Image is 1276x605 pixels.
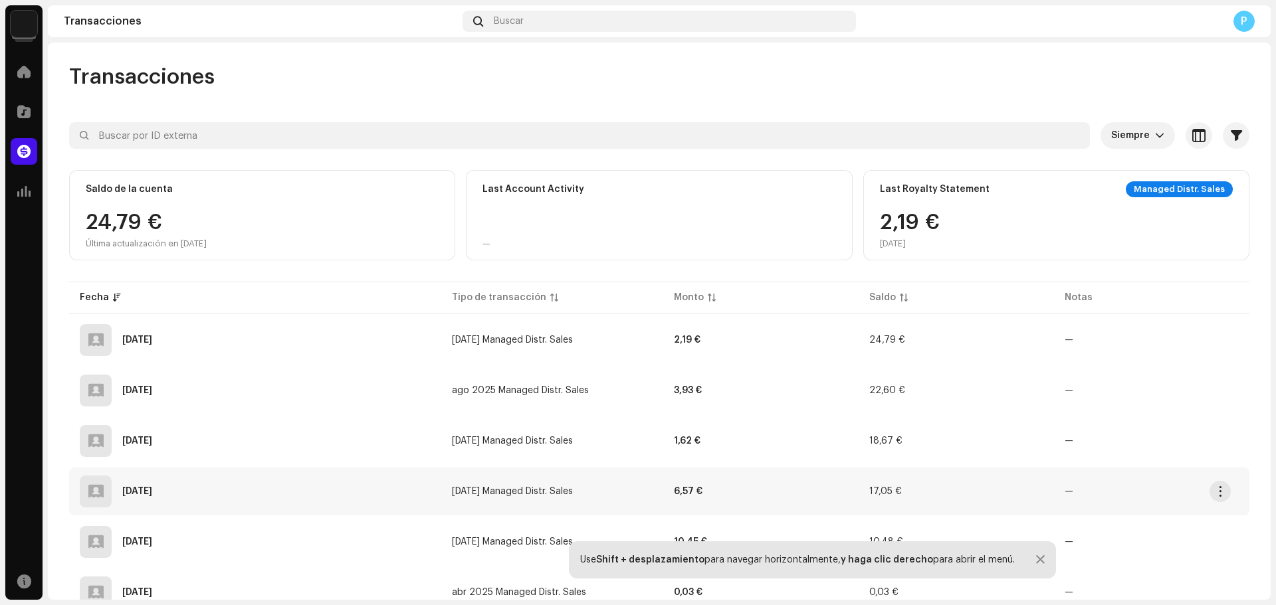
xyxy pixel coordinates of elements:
div: Managed Distr. Sales [1126,181,1233,197]
div: Saldo de la cuenta [86,184,173,195]
div: Last Royalty Statement [880,184,990,195]
strong: 2,19 € [674,335,700,345]
div: Fecha [80,291,109,304]
span: 10,48 € [869,537,903,547]
span: jul 2025 Managed Distr. Sales [452,436,573,446]
div: [DATE] [880,238,940,249]
re-a-table-badge: — [1065,386,1073,395]
re-a-table-badge: — [1065,537,1073,547]
span: Buscar [494,16,524,27]
span: 18,67 € [869,436,903,446]
div: 31 jul 2025 [122,436,152,446]
re-a-table-badge: — [1065,436,1073,446]
div: 3 jul 2025 [122,487,152,496]
strong: y haga clic derecho [841,555,933,564]
strong: 1,62 € [674,436,700,446]
div: 4 may 2025 [122,588,152,597]
span: 0,03 € [869,588,899,597]
span: sept 2025 Managed Distr. Sales [452,335,573,345]
span: jun 2025 Managed Distr. Sales [452,487,573,496]
strong: 10,45 € [674,537,707,547]
span: may 2025 Managed Distr. Sales [452,537,573,547]
span: 17,05 € [869,487,902,496]
div: Monto [674,291,704,304]
div: 1 oct 2025 [122,335,152,345]
strong: 0,03 € [674,588,702,597]
div: Transacciones [64,16,457,27]
strong: 6,57 € [674,487,702,496]
div: Use para navegar horizontalmente, para abrir el menú. [580,555,1015,565]
div: 5 sept 2025 [122,386,152,395]
re-a-table-badge: — [1065,588,1073,597]
strong: Shift + desplazamiento [596,555,704,564]
img: 297a105e-aa6c-4183-9ff4-27133c00f2e2 [11,11,37,37]
re-a-table-badge: — [1065,487,1073,496]
div: Última actualización en [DATE] [86,238,207,249]
span: ago 2025 Managed Distr. Sales [452,386,589,395]
span: Transacciones [69,64,215,90]
div: 11 jun 2025 [122,537,152,547]
div: — [482,238,490,249]
strong: 3,93 € [674,386,702,395]
div: Last Account Activity [482,184,584,195]
div: Saldo [869,291,896,304]
span: 24,79 € [869,335,905,345]
span: Siempre [1111,122,1155,149]
span: 22,60 € [869,386,905,395]
div: P [1233,11,1255,32]
span: abr 2025 Managed Distr. Sales [452,588,586,597]
re-a-table-badge: — [1065,335,1073,345]
div: dropdown trigger [1155,122,1164,149]
div: Tipo de transacción [452,291,546,304]
input: Buscar por ID externa [69,122,1090,149]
